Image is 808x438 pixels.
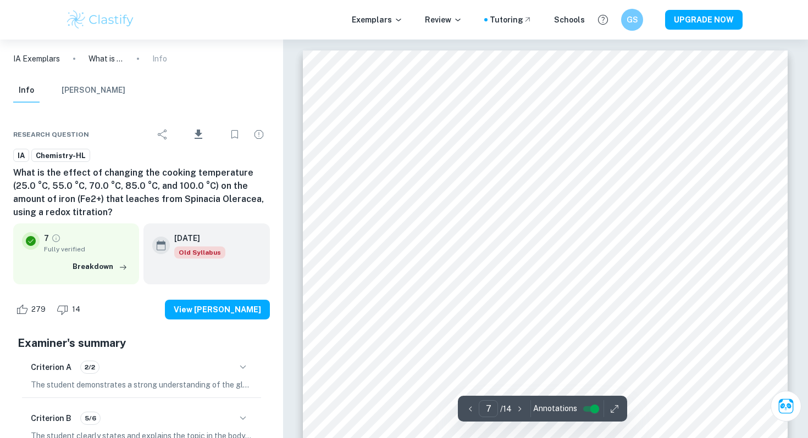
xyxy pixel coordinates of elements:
button: View [PERSON_NAME] [165,300,270,319]
a: Schools [554,14,585,26]
div: Dislike [54,301,86,318]
div: Bookmark [224,123,246,145]
span: 5/6 [81,413,100,423]
div: Download [176,120,222,149]
button: Help and Feedback [594,10,612,29]
h6: What is the effect of changing the cooking temperature (25.0 °C, 55.0 °C, 70.0 °C, 85.0 °C, and 1... [13,166,270,219]
div: Share [152,123,174,145]
span: 14 [66,304,86,315]
span: 2/2 [81,362,99,372]
a: Grade fully verified [51,233,61,243]
button: Breakdown [70,259,130,275]
p: The student demonstrates a strong understanding of the global or personal relevance of their chos... [31,379,252,391]
p: 7 [44,232,49,244]
p: What is the effect of changing the cooking temperature (25.0 °C, 55.0 °C, 70.0 °C, 85.0 °C, and 1... [88,53,124,65]
span: Old Syllabus [174,246,225,259]
button: UPGRADE NOW [665,10,743,30]
p: Exemplars [352,14,403,26]
p: Review [425,14,462,26]
h5: Examiner's summary [18,335,265,351]
span: Fully verified [44,244,130,254]
a: IA [13,149,29,162]
div: Report issue [248,123,270,145]
h6: GS [626,14,639,26]
div: Starting from the May 2025 session, the Chemistry IA requirements have changed. It's OK to refer ... [174,246,225,259]
span: 279 [25,304,52,315]
div: Like [13,301,52,318]
button: [PERSON_NAME] [62,78,125,103]
a: Chemistry-HL [31,149,90,162]
span: IA [14,150,29,161]
button: GS [621,9,643,31]
span: Annotations [533,403,577,414]
span: Chemistry-HL [32,150,90,161]
a: IA Exemplars [13,53,60,65]
p: / 14 [500,403,512,415]
p: Info [152,53,167,65]
a: Tutoring [490,14,532,26]
img: Clastify logo [65,9,135,31]
h6: Criterion B [31,412,71,424]
button: Ask Clai [771,391,801,422]
span: Research question [13,130,89,139]
button: Info [13,78,40,103]
h6: [DATE] [174,232,217,244]
h6: Criterion A [31,361,71,373]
